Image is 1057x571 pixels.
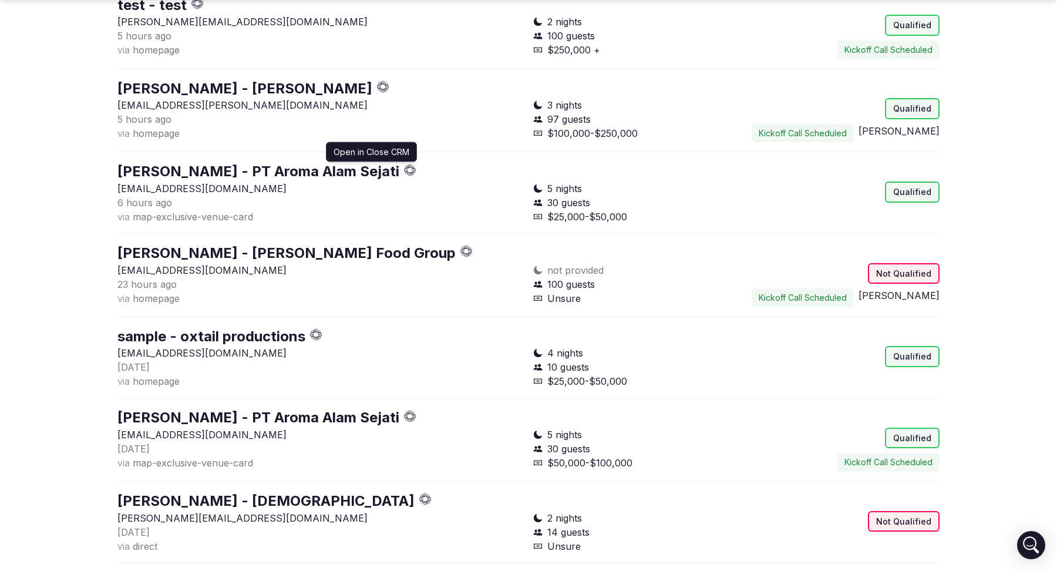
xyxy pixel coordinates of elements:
[133,375,180,387] span: homepage
[533,210,732,224] div: $25,000-$50,000
[117,163,399,180] a: [PERSON_NAME] - PT Aroma Alam Sejati
[533,374,732,388] div: $25,000-$50,000
[547,263,604,277] span: not provided
[752,124,854,143] button: Kickoff Call Scheduled
[837,41,940,59] button: Kickoff Call Scheduled
[547,442,590,456] span: 30 guests
[547,196,590,210] span: 30 guests
[117,263,524,277] p: [EMAIL_ADDRESS][DOMAIN_NAME]
[547,112,591,126] span: 97 guests
[885,346,940,367] div: Qualified
[133,44,180,56] span: homepage
[859,124,940,138] button: [PERSON_NAME]
[547,182,582,196] span: 5 nights
[117,375,130,387] span: via
[117,327,305,347] button: sample - oxtail productions
[117,211,130,223] span: via
[117,278,177,290] span: 23 hours ago
[117,98,524,112] p: [EMAIL_ADDRESS][PERSON_NAME][DOMAIN_NAME]
[334,146,409,157] p: Open in Close CRM
[885,15,940,36] div: Qualified
[547,29,595,43] span: 100 guests
[117,197,172,209] span: 6 hours ago
[859,288,940,303] button: [PERSON_NAME]
[117,443,150,455] span: [DATE]
[117,492,415,509] a: [PERSON_NAME] - [DEMOGRAPHIC_DATA]
[752,288,854,307] button: Kickoff Call Scheduled
[133,127,180,139] span: homepage
[133,540,157,552] span: direct
[547,15,582,29] span: 2 nights
[117,409,399,426] a: [PERSON_NAME] - PT Aroma Alam Sejati
[117,29,171,43] button: 5 hours ago
[117,540,130,552] span: via
[117,127,130,139] span: via
[547,277,595,291] span: 100 guests
[117,277,177,291] button: 23 hours ago
[547,428,582,442] span: 5 nights
[133,211,253,223] span: map-exclusive-venue-card
[117,112,171,126] button: 5 hours ago
[117,491,415,511] button: [PERSON_NAME] - [DEMOGRAPHIC_DATA]
[117,428,524,442] p: [EMAIL_ADDRESS][DOMAIN_NAME]
[117,360,150,374] button: [DATE]
[868,511,940,532] div: Not Qualified
[117,196,172,210] button: 6 hours ago
[133,457,253,469] span: map-exclusive-venue-card
[117,113,171,125] span: 5 hours ago
[547,525,590,539] span: 14 guests
[117,328,305,345] a: sample - oxtail productions
[117,80,372,97] a: [PERSON_NAME] - [PERSON_NAME]
[837,453,940,472] button: Kickoff Call Scheduled
[117,293,130,304] span: via
[533,456,732,470] div: $50,000-$100,000
[117,44,130,56] span: via
[547,98,582,112] span: 3 nights
[117,15,524,29] p: [PERSON_NAME][EMAIL_ADDRESS][DOMAIN_NAME]
[117,346,524,360] p: [EMAIL_ADDRESS][DOMAIN_NAME]
[885,182,940,203] div: Qualified
[117,162,399,182] button: [PERSON_NAME] - PT Aroma Alam Sejati
[117,408,399,428] button: [PERSON_NAME] - PT Aroma Alam Sejati
[133,293,180,304] span: homepage
[117,525,150,539] button: [DATE]
[868,263,940,284] div: Not Qualified
[547,346,583,360] span: 4 nights
[547,511,582,525] span: 2 nights
[533,291,732,305] div: Unsure
[533,539,732,553] div: Unsure
[117,182,524,196] p: [EMAIL_ADDRESS][DOMAIN_NAME]
[117,244,456,261] a: [PERSON_NAME] - [PERSON_NAME] Food Group
[547,360,589,374] span: 10 guests
[533,126,732,140] div: $100,000-$250,000
[885,98,940,119] div: Qualified
[117,243,456,263] button: [PERSON_NAME] - [PERSON_NAME] Food Group
[885,428,940,449] div: Qualified
[117,30,171,42] span: 5 hours ago
[117,361,150,373] span: [DATE]
[117,442,150,456] button: [DATE]
[1017,531,1045,559] div: Open Intercom Messenger
[117,79,372,99] button: [PERSON_NAME] - [PERSON_NAME]
[117,511,524,525] p: [PERSON_NAME][EMAIL_ADDRESS][DOMAIN_NAME]
[533,43,732,57] div: $250,000 +
[117,457,130,469] span: via
[117,526,150,538] span: [DATE]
